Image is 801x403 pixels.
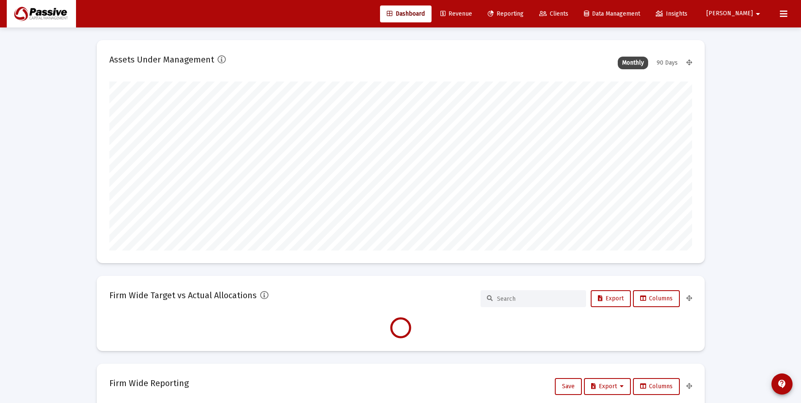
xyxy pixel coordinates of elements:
[488,10,524,17] span: Reporting
[387,10,425,17] span: Dashboard
[633,290,680,307] button: Columns
[777,379,787,389] mat-icon: contact_support
[497,295,580,302] input: Search
[696,5,773,22] button: [PERSON_NAME]
[380,5,432,22] a: Dashboard
[440,10,472,17] span: Revenue
[109,289,257,302] h2: Firm Wide Target vs Actual Allocations
[109,53,214,66] h2: Assets Under Management
[577,5,647,22] a: Data Management
[633,378,680,395] button: Columns
[481,5,530,22] a: Reporting
[753,5,763,22] mat-icon: arrow_drop_down
[562,383,575,390] span: Save
[532,5,575,22] a: Clients
[109,376,189,390] h2: Firm Wide Reporting
[656,10,687,17] span: Insights
[618,57,648,69] div: Monthly
[640,383,673,390] span: Columns
[591,290,631,307] button: Export
[434,5,479,22] a: Revenue
[584,378,631,395] button: Export
[649,5,694,22] a: Insights
[652,57,682,69] div: 90 Days
[13,5,70,22] img: Dashboard
[539,10,568,17] span: Clients
[555,378,582,395] button: Save
[640,295,673,302] span: Columns
[706,10,753,17] span: [PERSON_NAME]
[584,10,640,17] span: Data Management
[598,295,624,302] span: Export
[591,383,624,390] span: Export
